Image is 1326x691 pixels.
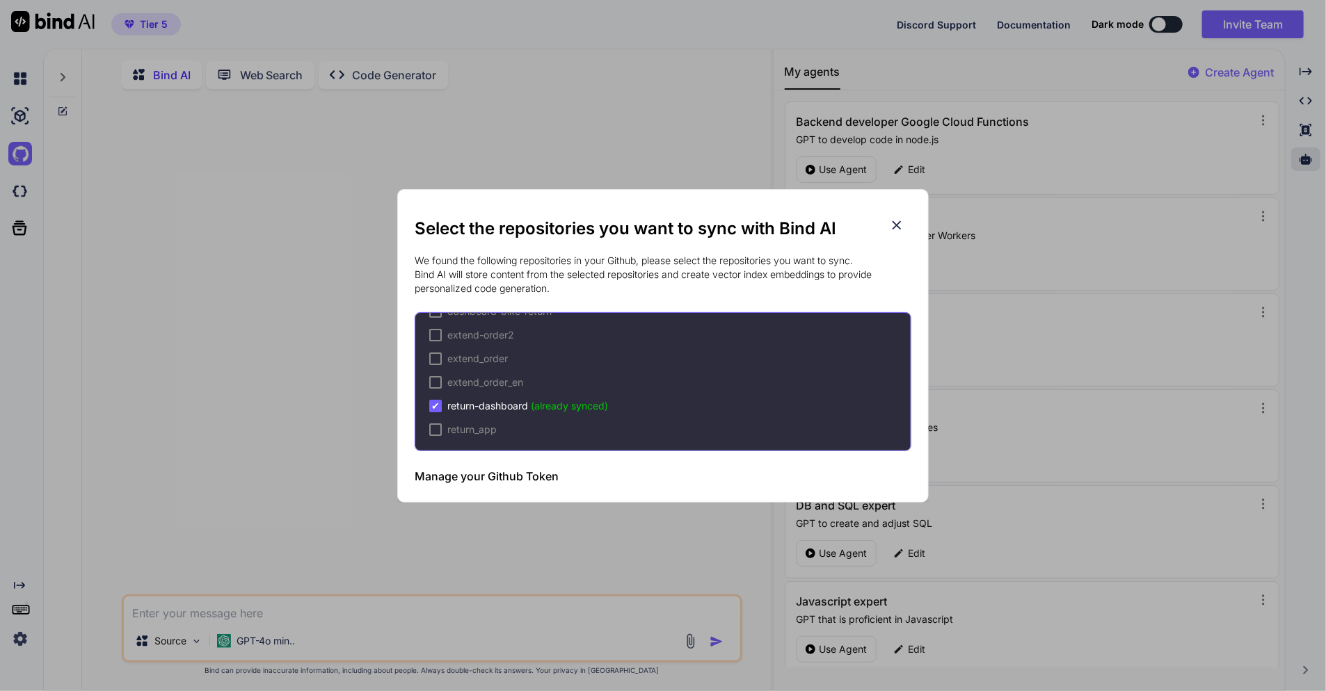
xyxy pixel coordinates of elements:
span: return_app [447,423,497,437]
span: extend_order_en [447,375,523,389]
p: We found the following repositories in your Github, please select the repositories you want to sy... [415,254,911,295]
span: return-dashboard [447,399,608,413]
span: ✔ [431,399,440,413]
span: extend-order2 [447,328,514,342]
h3: Manage your Github Token [415,468,559,485]
h2: Select the repositories you want to sync with Bind AI [415,218,911,240]
span: (already synced) [531,400,608,412]
span: extend_order [447,352,508,366]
